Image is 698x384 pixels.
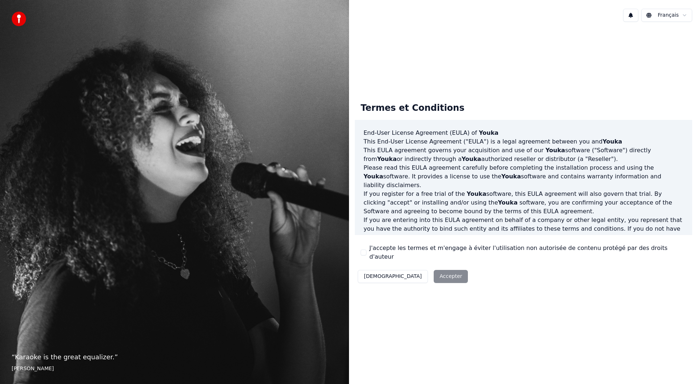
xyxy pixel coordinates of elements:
p: “ Karaoke is the great equalizer. ” [12,352,337,362]
span: Youka [479,129,498,136]
span: Youka [602,138,622,145]
p: Please read this EULA agreement carefully before completing the installation process and using th... [364,163,683,190]
img: youka [12,12,26,26]
p: If you register for a free trial of the software, this EULA agreement will also govern that trial... [364,190,683,216]
p: If you are entering into this EULA agreement on behalf of a company or other legal entity, you re... [364,216,683,251]
p: This EULA agreement governs your acquisition and use of our software ("Software") directly from o... [364,146,683,163]
div: Termes et Conditions [355,97,470,120]
span: Youka [462,155,481,162]
p: This End-User License Agreement ("EULA") is a legal agreement between you and [364,137,683,146]
span: Youka [501,173,521,180]
span: Youka [545,147,565,154]
span: Youka [364,173,383,180]
span: Youka [498,199,518,206]
h3: End-User License Agreement (EULA) of [364,129,683,137]
button: [DEMOGRAPHIC_DATA] [358,270,428,283]
span: Youka [467,190,486,197]
footer: [PERSON_NAME] [12,365,337,372]
span: Youka [377,155,397,162]
label: J'accepte les termes et m'engage à éviter l'utilisation non autorisée de contenu protégé par des ... [369,244,686,261]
